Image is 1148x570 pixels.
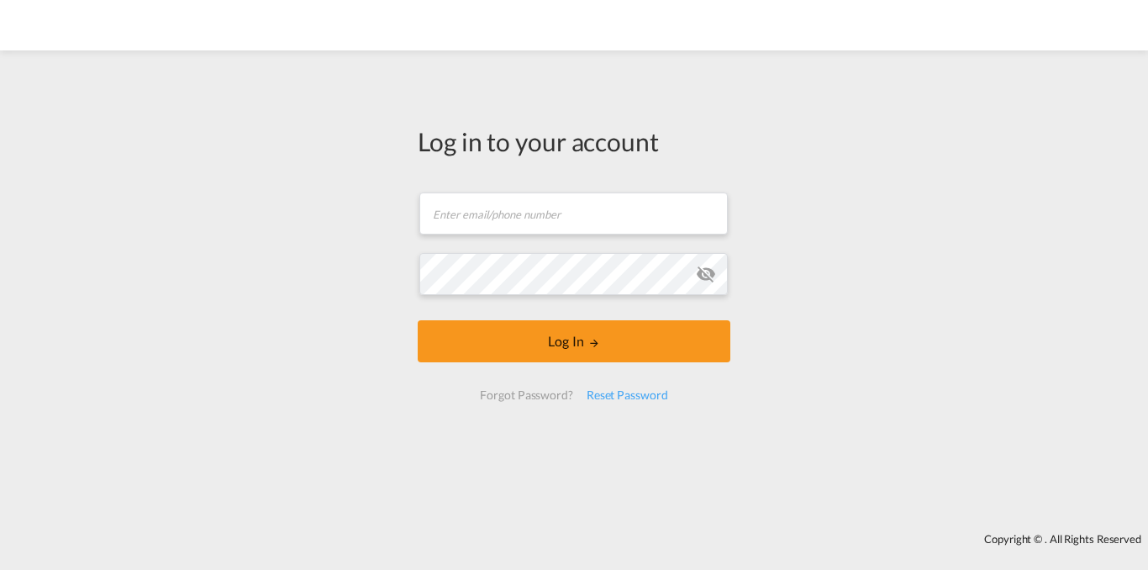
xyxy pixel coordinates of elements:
[418,124,730,159] div: Log in to your account
[419,193,728,235] input: Enter email/phone number
[696,264,716,284] md-icon: icon-eye-off
[473,380,579,410] div: Forgot Password?
[418,320,730,362] button: LOGIN
[580,380,675,410] div: Reset Password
